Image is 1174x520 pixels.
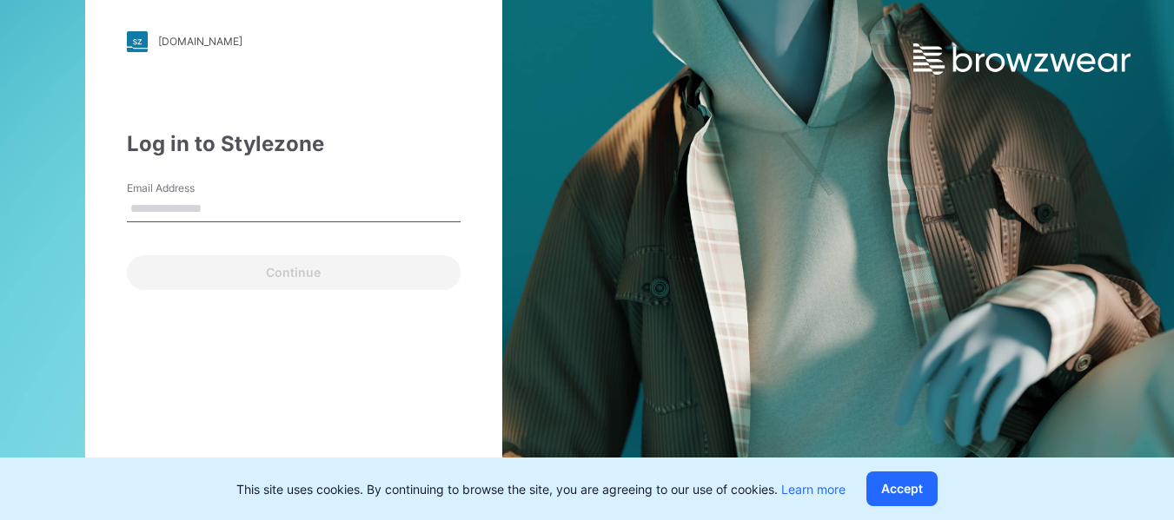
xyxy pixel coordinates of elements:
[127,31,461,52] a: [DOMAIN_NAME]
[866,471,938,506] button: Accept
[781,482,846,497] a: Learn more
[913,43,1131,75] img: browzwear-logo.e42bd6dac1945053ebaf764b6aa21510.svg
[158,35,242,48] div: [DOMAIN_NAME]
[236,480,846,498] p: This site uses cookies. By continuing to browse the site, you are agreeing to our use of cookies.
[127,31,148,52] img: stylezone-logo.562084cfcfab977791bfbf7441f1a819.svg
[127,128,461,160] div: Log in to Stylezone
[127,181,249,196] label: Email Address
